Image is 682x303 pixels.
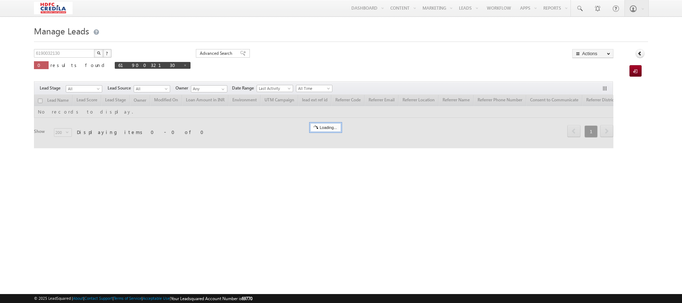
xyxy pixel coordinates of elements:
a: All [134,85,170,92]
span: 6190032130 [118,62,180,68]
span: Lead Source [108,85,134,91]
span: Date Range [232,85,257,91]
a: All [66,85,102,92]
span: Advanced Search [200,50,234,57]
span: Last Activity [257,85,291,92]
span: Lead Stage [40,85,66,91]
a: Last Activity [257,85,293,92]
span: results found [50,62,107,68]
span: 69770 [242,296,252,301]
span: Owner [176,85,191,91]
img: Custom Logo [34,2,72,14]
span: 0 [38,62,45,68]
a: Show All Items [218,86,227,93]
div: Loading... [310,123,341,132]
a: Contact Support [84,296,113,300]
a: Acceptable Use [143,296,170,300]
input: Type to Search [191,85,227,92]
a: About [73,296,83,300]
span: © 2025 LeadSquared | | | | | [34,295,252,302]
button: Actions [572,49,613,58]
a: All Time [296,85,332,92]
button: ? [103,49,112,58]
span: ? [106,50,109,56]
span: All Time [296,85,330,92]
span: All [66,86,100,92]
span: Your Leadsquared Account Number is [171,296,252,301]
span: Manage Leads [34,25,89,37]
img: Search [97,51,100,55]
span: All [134,86,168,92]
a: Terms of Service [114,296,142,300]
